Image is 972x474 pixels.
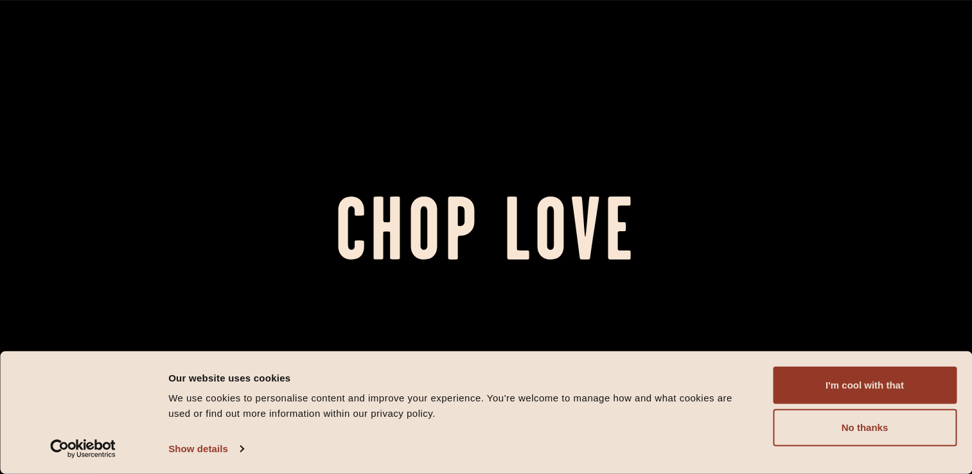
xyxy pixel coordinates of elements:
[168,391,744,421] div: We use cookies to personalise content and improve your experience. You're welcome to manage how a...
[773,409,957,446] button: No thanks
[168,439,243,459] a: Show details
[773,367,957,404] button: I'm cool with that
[27,439,139,459] a: Usercentrics Cookiebot - opens in a new window
[168,370,744,385] div: Our website uses cookies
